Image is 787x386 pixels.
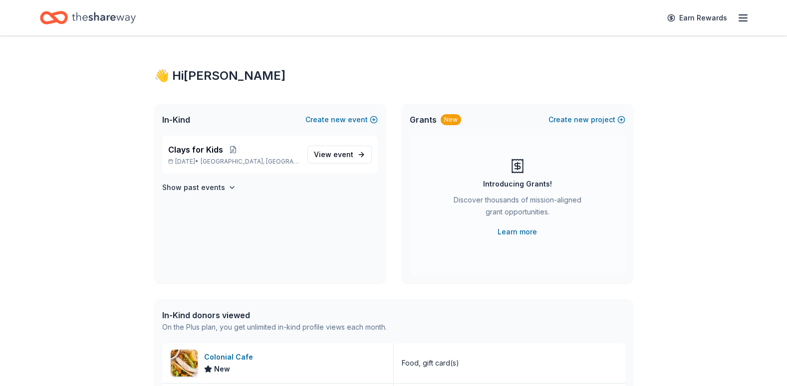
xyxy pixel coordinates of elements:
div: Discover thousands of mission-aligned grant opportunities. [450,194,585,222]
img: Image for Colonial Cafe [171,350,198,377]
div: Food, gift card(s) [402,357,459,369]
span: Grants [410,114,437,126]
span: View [314,149,353,161]
span: Clays for Kids [168,144,223,156]
span: New [214,363,230,375]
a: View event [307,146,372,164]
button: Createnewevent [305,114,378,126]
p: [DATE] • [168,158,299,166]
span: new [331,114,346,126]
a: Home [40,6,136,29]
div: Introducing Grants! [483,178,552,190]
span: In-Kind [162,114,190,126]
button: Createnewproject [548,114,625,126]
button: Show past events [162,182,236,193]
div: In-Kind donors viewed [162,309,387,321]
h4: Show past events [162,182,225,193]
a: Earn Rewards [661,9,733,27]
div: New [441,114,461,125]
div: On the Plus plan, you get unlimited in-kind profile views each month. [162,321,387,333]
span: event [333,150,353,159]
div: 👋 Hi [PERSON_NAME] [154,68,633,84]
a: Learn more [498,226,537,238]
div: Colonial Cafe [204,351,257,363]
span: [GEOGRAPHIC_DATA], [GEOGRAPHIC_DATA] [201,158,299,166]
span: new [574,114,589,126]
